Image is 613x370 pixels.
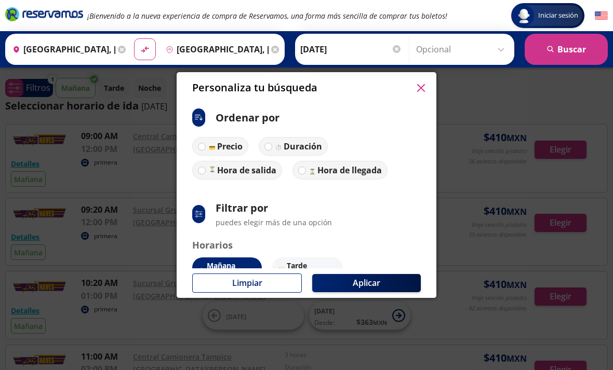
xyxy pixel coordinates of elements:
[5,6,83,22] i: Brand Logo
[300,36,402,62] input: Elegir Fecha
[416,36,509,62] input: Opcional
[192,257,262,282] button: Mañana7:00 am - 11:59 am
[217,164,276,176] p: Hora de salida
[207,260,257,271] p: Mañana
[87,11,447,21] em: ¡Bienvenido a la nueva experiencia de compra de Reservamos, una forma más sencilla de comprar tus...
[317,164,382,176] p: Hora de llegada
[5,6,83,25] a: Brand Logo
[216,110,279,126] p: Ordenar por
[216,200,332,216] p: Filtrar por
[595,9,608,22] button: English
[162,36,269,62] input: Buscar Destino
[525,34,608,65] button: Buscar
[272,257,343,282] button: Tarde12:00 pm - 6:59 pm
[284,140,322,153] p: Duración
[192,238,421,252] p: Horarios
[192,273,302,293] button: Limpiar
[534,10,582,21] span: Iniciar sesión
[287,260,338,271] p: Tarde
[8,36,115,62] input: Buscar Origen
[192,80,317,95] p: Personaliza tu búsqueda
[312,274,421,292] button: Aplicar
[217,140,243,153] p: Precio
[216,217,332,228] p: puedes elegir más de una opción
